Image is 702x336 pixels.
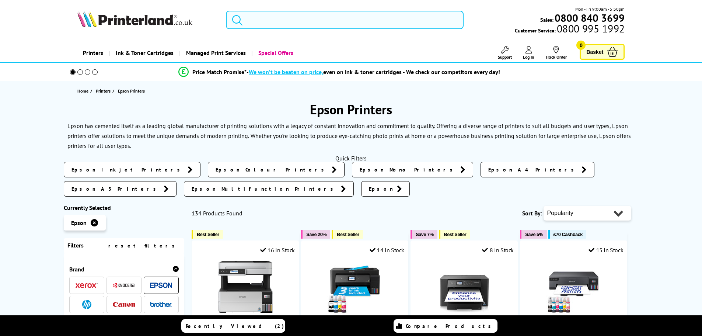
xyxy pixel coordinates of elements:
span: Epson A4 Printers [488,166,578,173]
span: Customer Service: [515,25,625,34]
span: Epson Multifunction Printers [192,185,337,193]
span: Basket [586,47,603,57]
span: Ink & Toner Cartridges [116,44,174,62]
a: Support [498,46,512,60]
span: Best Seller [197,232,219,237]
div: 8 In Stock [482,246,514,254]
h1: Epson Printers [64,101,639,118]
a: Epson WorkForce WF-7310DTW [437,309,492,316]
span: Filters [67,242,84,249]
a: reset filters [108,242,179,249]
img: Epson EcoTank ET-15000 [327,259,383,315]
span: Epson Printers [118,88,145,94]
img: Canon [113,302,135,307]
span: Recently Viewed (2) [186,323,284,329]
span: Epson Colour Printers [216,166,328,173]
a: Home [77,87,90,95]
p: Whether you’re looking to produce eye-catching photo prints at home or a powerhouse business prin... [67,132,631,149]
b: 0800 840 3699 [555,11,625,25]
button: £70 Cashback [548,230,586,239]
a: Epson EcoTank ET-15000 [327,309,383,316]
p: Epson has cemented itself as a leading global manufacturer of printing solutions with a legacy of... [67,122,628,139]
img: Epson [150,283,172,288]
button: Save 20% [301,230,330,239]
img: Printerland Logo [77,11,192,27]
span: We won’t be beaten on price, [249,68,323,76]
a: Special Offers [251,44,299,62]
span: Epson [71,219,87,226]
div: 15 In Stock [589,246,623,254]
span: Epson A3 Printers [71,185,160,193]
div: 16 In Stock [260,246,295,254]
a: Epson EcoTank ET-18100 [546,309,601,316]
span: Mon - Fri 9:00am - 5:30pm [575,6,625,13]
span: Epson Inkjet Printers [71,166,184,173]
span: Save 7% [416,232,433,237]
span: £70 Cashback [553,232,583,237]
span: Epson [369,185,393,193]
a: Epson A4 Printers [481,162,594,177]
a: Canon [113,300,135,309]
img: Epson WorkForce WF-7310DTW [437,259,492,315]
a: HP [76,300,98,309]
button: Best Seller [192,230,223,239]
a: Epson [150,281,172,290]
span: Best Seller [337,232,359,237]
a: Epson EcoTank ET-5150 [218,309,273,316]
span: Save 20% [306,232,326,237]
span: Compare Products [406,323,495,329]
img: Kyocera [113,283,135,288]
span: Printers [96,87,111,95]
span: 134 Products Found [192,209,242,217]
div: 14 In Stock [370,246,404,254]
a: Printers [96,87,112,95]
a: Basket 0 [580,44,625,60]
button: Best Seller [439,230,470,239]
span: Support [498,54,512,60]
a: Epson Mono Printers [352,162,473,177]
li: modal_Promise [60,66,619,79]
div: Brand [69,266,179,273]
a: Recently Viewed (2) [181,319,285,333]
span: Sort By: [522,209,542,217]
span: Sales: [540,16,553,23]
button: Save 7% [411,230,437,239]
img: Epson EcoTank ET-18100 [546,259,601,315]
span: Save 5% [525,232,543,237]
a: Epson [361,181,410,197]
a: Epson Inkjet Printers [64,162,200,177]
span: Epson Mono Printers [360,166,457,173]
div: Quick Filters [64,155,639,162]
a: Epson Colour Printers [208,162,345,177]
a: Printerland Logo [77,11,217,29]
img: Xerox [76,283,98,288]
a: Managed Print Services [179,44,251,62]
img: Brother [150,302,172,307]
button: Save 5% [520,230,546,239]
a: Track Order [545,46,567,60]
img: Epson EcoTank ET-5150 [218,259,273,315]
a: 0800 840 3699 [553,14,625,21]
span: Best Seller [444,232,467,237]
span: 0 [576,41,586,50]
a: Epson A3 Printers [64,181,177,197]
a: Log In [523,46,534,60]
img: HP [82,300,91,309]
div: - even on ink & toner cartridges - We check our competitors every day! [247,68,500,76]
a: Epson Multifunction Printers [184,181,354,197]
a: Xerox [76,281,98,290]
span: 0800 995 1992 [556,25,625,32]
a: Brother [150,300,172,309]
span: Price Match Promise* [192,68,247,76]
button: Best Seller [332,230,363,239]
span: Log In [523,54,534,60]
a: Printers [77,44,109,62]
div: Currently Selected [64,204,185,211]
a: Ink & Toner Cartridges [109,44,179,62]
a: Kyocera [113,281,135,290]
a: Compare Products [394,319,497,333]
